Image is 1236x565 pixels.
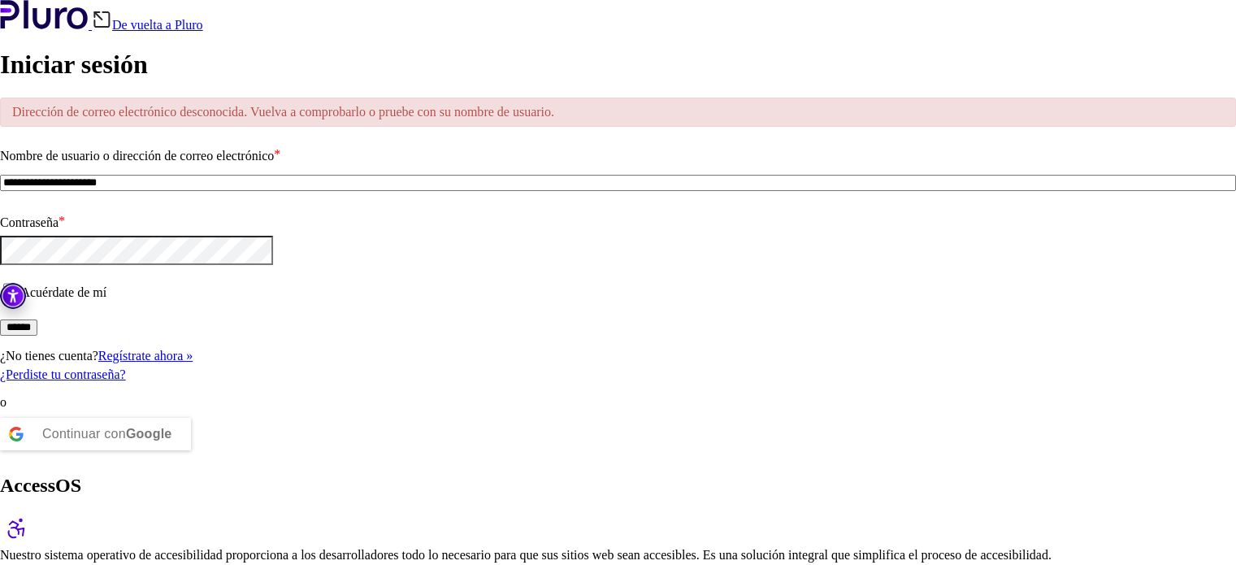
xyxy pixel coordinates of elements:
[12,105,554,119] font: Dirección de correo electrónico desconocida. Vuelva a comprobarlo o pruebe con su nombre de usuario.
[3,283,15,294] input: Acuérdate de mí
[92,18,203,32] a: De vuelta a Pluro
[126,427,172,441] font: Google
[112,18,203,32] font: De vuelta a Pluro
[98,349,193,363] a: Regístrate ahora »
[42,427,126,441] font: Continuar con
[20,285,106,299] font: Acuérdate de mí
[92,10,112,29] img: Icono de atrás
